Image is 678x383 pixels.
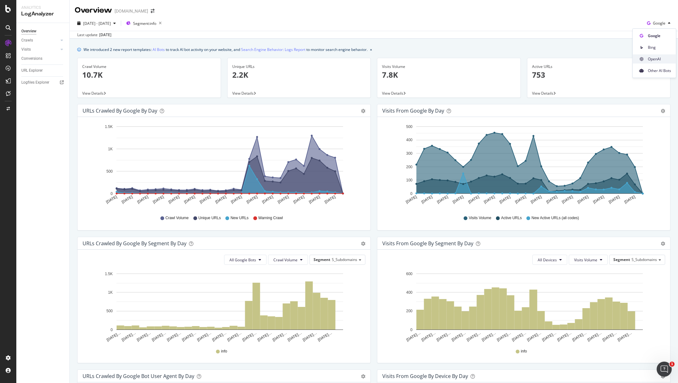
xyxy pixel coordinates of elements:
svg: A chart. [83,270,366,343]
text: 0 [410,191,412,196]
text: [DATE] [624,195,636,204]
button: All Google Bots [224,255,266,265]
text: [DATE] [308,195,321,204]
span: View Details [382,91,403,96]
text: [DATE] [467,195,480,204]
span: S_Subdomains [332,257,357,262]
div: Unique URLs [232,64,366,69]
span: View Details [532,91,553,96]
text: 500 [106,169,113,174]
text: 200 [406,309,412,314]
text: [DATE] [530,195,542,204]
span: info [521,349,527,354]
a: AI Bots [153,46,165,53]
text: [DATE] [561,195,574,204]
span: Google [653,20,665,26]
text: 1.5K [105,125,113,129]
span: Crawl Volume [273,257,298,263]
span: OpenAI [648,56,671,62]
text: [DATE] [246,195,258,204]
span: Visits Volume [469,215,491,221]
text: [DATE] [261,195,274,204]
button: [DATE] - [DATE] [75,18,118,28]
text: 500 [106,309,113,314]
div: A chart. [83,122,366,209]
button: Crawl Volume [268,255,308,265]
text: [DATE] [137,195,149,204]
text: [DATE] [183,195,196,204]
span: Segment: info [133,21,156,26]
text: [DATE] [199,195,212,204]
p: 10.7K [82,69,216,80]
text: 200 [406,165,412,169]
svg: A chart. [382,270,665,343]
div: Analytics [21,5,64,10]
div: Visits Volume [382,64,516,69]
span: 1 [670,362,675,367]
text: 1.5K [105,272,113,276]
div: Crawl Volume [82,64,216,69]
span: New Active URLs (all codes) [531,215,579,221]
a: Crawls [21,37,59,44]
div: Conversions [21,55,42,62]
span: Active URLs [501,215,522,221]
a: Logfiles Explorer [21,79,65,86]
p: 2.2K [232,69,366,80]
span: View Details [232,91,254,96]
div: gear [661,241,665,246]
div: URL Explorer [21,67,43,74]
text: 0 [110,328,113,332]
text: [DATE] [230,195,243,204]
text: [DATE] [546,195,558,204]
text: 1K [108,147,113,151]
span: info [221,349,227,354]
span: [DATE] - [DATE] [83,21,111,26]
text: [DATE] [608,195,621,204]
span: All Google Bots [229,257,256,263]
div: gear [361,374,365,379]
div: Crawls [21,37,33,44]
text: [DATE] [452,195,465,204]
text: [DATE] [514,195,527,204]
span: Other AI Bots [648,68,671,74]
div: info banner [77,46,670,53]
button: Visits Volume [569,255,608,265]
span: Bing [648,45,671,50]
div: Last update [77,32,111,38]
div: We introduced 2 new report templates: to track AI bot activity on your website, and to monitor se... [83,46,368,53]
text: 400 [406,290,412,295]
div: LogAnalyzer [21,10,64,18]
span: Segment [314,257,330,262]
svg: A chart. [382,122,665,209]
p: 753 [532,69,666,80]
text: [DATE] [121,195,133,204]
text: [DATE] [405,195,417,204]
span: All Devices [538,257,557,263]
button: Google [644,18,673,28]
button: Segment:info [124,18,164,28]
div: Active URLs [532,64,666,69]
text: 0 [110,191,113,196]
text: [DATE] [421,195,433,204]
text: [DATE] [324,195,336,204]
span: Crawl Volume [165,215,189,221]
span: Segment [613,257,630,262]
div: URLs Crawled by Google By Segment By Day [83,240,186,247]
text: 100 [406,178,412,182]
text: 0 [410,328,412,332]
text: 300 [406,151,412,156]
iframe: Intercom live chat [657,362,672,377]
text: 600 [406,272,412,276]
button: close banner [369,45,374,54]
text: [DATE] [277,195,289,204]
a: Overview [21,28,65,35]
text: [DATE] [168,195,180,204]
span: Warning Crawl [258,215,283,221]
div: Visits [21,46,31,53]
text: [DATE] [293,195,305,204]
div: gear [661,109,665,113]
span: S_Subdomains [632,257,657,262]
text: 400 [406,138,412,142]
a: Search Engine Behavior: Logs Report [241,46,305,53]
